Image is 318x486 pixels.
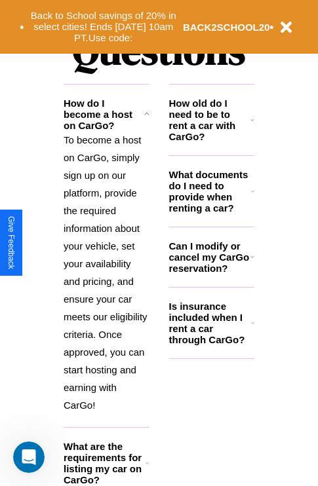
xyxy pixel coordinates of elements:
h3: Can I modify or cancel my CarGo reservation? [169,240,250,274]
h3: What documents do I need to provide when renting a car? [169,169,252,214]
div: Give Feedback [7,216,16,269]
h3: What are the requirements for listing my car on CarGo? [64,441,146,485]
iframe: Intercom live chat [13,441,45,473]
button: Back to School savings of 20% in select cities! Ends [DATE] 10am PT.Use code: [24,7,183,47]
h3: How do I become a host on CarGo? [64,98,144,131]
h3: How old do I need to be to rent a car with CarGo? [169,98,251,142]
p: To become a host on CarGo, simply sign up on our platform, provide the required information about... [64,131,149,414]
b: BACK2SCHOOL20 [183,22,270,33]
h3: Is insurance included when I rent a car through CarGo? [169,301,251,345]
